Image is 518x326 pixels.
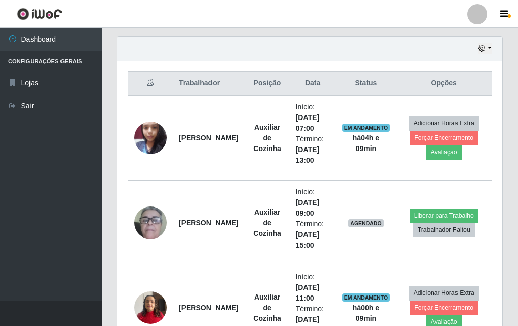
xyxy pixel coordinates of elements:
th: Data [290,72,336,96]
span: AGENDADO [348,219,384,227]
li: Início: [296,272,330,304]
button: Forçar Encerramento [410,131,478,145]
strong: há 04 h e 09 min [353,134,379,153]
time: [DATE] 13:00 [296,145,319,164]
button: Liberar para Trabalho [410,209,478,223]
strong: Auxiliar de Cozinha [253,208,281,238]
span: EM ANDAMENTO [342,124,390,132]
strong: [PERSON_NAME] [179,304,238,312]
strong: [PERSON_NAME] [179,219,238,227]
th: Opções [396,72,492,96]
strong: Auxiliar de Cozinha [253,293,281,322]
button: Trabalhador Faltou [413,223,475,237]
time: [DATE] 07:00 [296,113,319,132]
img: 1705182808004.jpeg [134,189,167,256]
span: EM ANDAMENTO [342,293,390,302]
strong: [PERSON_NAME] [179,134,238,142]
th: Trabalhador [173,72,245,96]
time: [DATE] 15:00 [296,230,319,249]
strong: há 00 h e 09 min [353,304,379,322]
img: 1737943113754.jpeg [134,116,167,159]
li: Término: [296,134,330,166]
strong: Auxiliar de Cozinha [253,123,281,153]
li: Início: [296,102,330,134]
button: Adicionar Horas Extra [409,116,479,130]
li: Início: [296,187,330,219]
time: [DATE] 09:00 [296,198,319,217]
button: Adicionar Horas Extra [409,286,479,300]
img: CoreUI Logo [17,8,62,20]
th: Posição [245,72,289,96]
button: Avaliação [426,145,462,159]
th: Status [336,72,396,96]
button: Forçar Encerramento [410,301,478,315]
time: [DATE] 11:00 [296,283,319,302]
li: Término: [296,219,330,251]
